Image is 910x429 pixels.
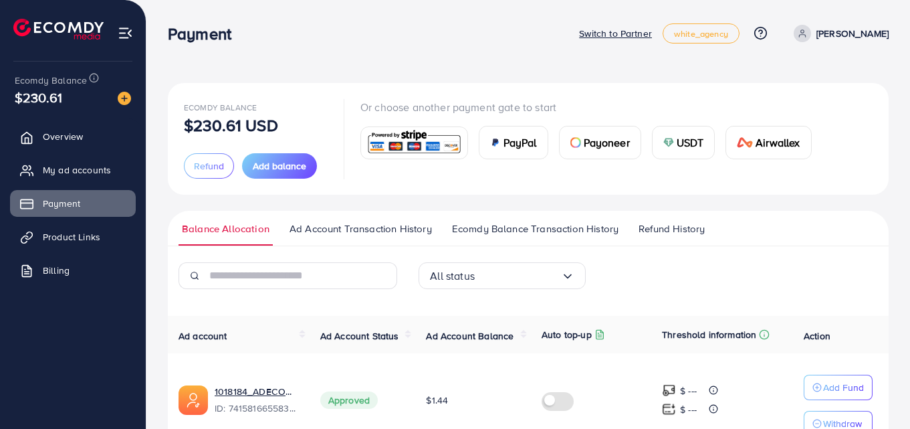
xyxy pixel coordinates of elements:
[639,222,705,236] span: Refund History
[570,137,581,148] img: card
[184,153,234,179] button: Refund
[15,74,87,87] span: Ecomdy Balance
[10,190,136,217] a: Payment
[43,264,70,277] span: Billing
[13,19,104,39] img: logo
[823,379,864,396] p: Add Fund
[179,329,227,343] span: Ad account
[10,157,136,183] a: My ad accounts
[320,392,378,409] span: Approved
[853,369,900,419] iframe: Chat
[503,135,537,151] span: PayPal
[215,402,299,415] span: ID: 7415816655839723537
[680,383,697,399] p: $ ---
[242,153,317,179] button: Add balance
[662,402,676,416] img: top-up amount
[253,159,306,173] span: Add balance
[663,23,740,44] a: white_agency
[184,102,257,113] span: Ecomdy Balance
[168,24,242,44] h3: Payment
[419,262,586,289] div: Search for option
[43,130,83,143] span: Overview
[584,135,630,151] span: Payoneer
[756,135,800,151] span: Airwallex
[430,266,475,286] span: All status
[426,329,514,343] span: Ad Account Balance
[680,402,697,418] p: $ ---
[43,163,111,177] span: My ad accounts
[804,375,873,400] button: Add Fund
[10,123,136,150] a: Overview
[662,327,756,343] p: Threshold information
[365,128,463,157] img: card
[118,92,131,105] img: image
[559,126,641,159] a: cardPayoneer
[579,25,652,41] p: Switch to Partner
[426,394,448,407] span: $1.44
[43,197,80,210] span: Payment
[475,266,561,286] input: Search for option
[184,117,278,133] p: $230.61 USD
[816,25,889,41] p: [PERSON_NAME]
[479,126,548,159] a: cardPayPal
[452,222,618,236] span: Ecomdy Balance Transaction History
[804,329,830,343] span: Action
[725,126,811,159] a: cardAirwallex
[788,25,889,42] a: [PERSON_NAME]
[542,327,592,343] p: Auto top-up
[215,385,299,398] a: 1018184_ADECOM_1726629369576
[674,29,728,38] span: white_agency
[290,222,432,236] span: Ad Account Transaction History
[662,383,676,398] img: top-up amount
[43,230,100,244] span: Product Links
[737,137,753,148] img: card
[663,137,674,148] img: card
[652,126,715,159] a: cardUSDT
[360,126,468,159] a: card
[10,257,136,284] a: Billing
[360,99,822,115] p: Or choose another payment gate to start
[15,88,62,107] span: $230.61
[10,224,136,250] a: Product Links
[194,159,224,173] span: Refund
[490,137,501,148] img: card
[118,25,133,41] img: menu
[677,135,704,151] span: USDT
[179,385,208,415] img: ic-ads-acc.e4c84228.svg
[320,329,399,343] span: Ad Account Status
[215,385,299,416] div: <span class='underline'>1018184_ADECOM_1726629369576</span></br>7415816655839723537
[182,222,269,236] span: Balance Allocation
